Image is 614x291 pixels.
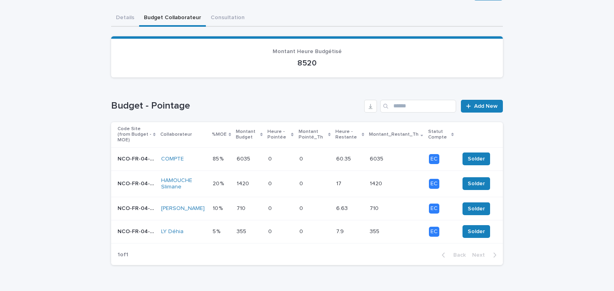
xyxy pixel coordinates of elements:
[462,177,490,190] button: Solder
[213,154,225,162] p: 85 %
[299,179,305,187] p: 0
[118,227,156,235] p: NCO-FR-04-2817778
[268,154,273,162] p: 0
[462,152,490,165] button: Solder
[161,205,205,212] a: [PERSON_NAME]
[370,204,380,212] p: 710
[336,227,345,235] p: 7.9
[429,179,439,189] div: EC
[268,179,273,187] p: 0
[236,127,258,142] p: Montant Budget
[111,147,503,170] tr: NCO-FR-04-2817778NCO-FR-04-2817778 COMPTE 85 %85 % 60356035 00 00 60.3560.35 60356035 ECSolder
[468,180,485,188] span: Solder
[161,177,206,191] a: HAMOUCHE Slimane
[429,154,439,164] div: EC
[472,252,490,258] span: Next
[111,220,503,243] tr: NCO-FR-04-2817778NCO-FR-04-2817778 LY Déhia 5 %5 % 355355 00 00 7.97.9 355355 ECSolder
[370,154,385,162] p: 6035
[118,179,156,187] p: NCO-FR-04-2817778
[380,100,456,113] input: Search
[299,204,305,212] p: 0
[449,252,466,258] span: Back
[206,10,249,27] button: Consultation
[121,58,493,68] p: 8520
[336,204,349,212] p: 6.63
[462,202,490,215] button: Solder
[160,130,192,139] p: Collaborateur
[268,227,273,235] p: 0
[213,204,224,212] p: 10 %
[237,154,252,162] p: 6035
[212,130,227,139] p: %MOE
[161,228,183,235] a: LY Déhia
[370,179,384,187] p: 1420
[468,228,485,236] span: Solder
[474,103,498,109] span: Add New
[111,245,135,265] p: 1 of 1
[336,154,353,162] p: 60.35
[428,127,449,142] p: Statut Compte
[237,227,248,235] p: 355
[268,204,273,212] p: 0
[299,227,305,235] p: 0
[370,227,381,235] p: 355
[468,205,485,213] span: Solder
[118,204,156,212] p: NCO-FR-04-2817778
[299,127,326,142] p: Montant Pointé_Th
[273,49,342,54] span: Montant Heure Budgétisé
[111,100,361,112] h1: Budget - Pointage
[118,154,156,162] p: NCO-FR-04-2817778
[139,10,206,27] button: Budget Collaborateur
[336,179,343,187] p: 17
[237,179,251,187] p: 1420
[267,127,289,142] p: Heure - Pointée
[461,100,503,113] a: Add New
[161,156,184,162] a: COMPTE
[213,179,225,187] p: 20 %
[435,251,469,259] button: Back
[468,155,485,163] span: Solder
[213,227,222,235] p: 5 %
[429,227,439,237] div: EC
[429,204,439,214] div: EC
[118,125,151,145] p: Code Site (from Budget - MOE)
[111,10,139,27] button: Details
[469,251,503,259] button: Next
[369,130,419,139] p: Montant_Restant_Th
[462,225,490,238] button: Solder
[335,127,360,142] p: Heure - Restante
[111,170,503,197] tr: NCO-FR-04-2817778NCO-FR-04-2817778 HAMOUCHE Slimane 20 %20 % 14201420 00 00 1717 14201420 ECSolder
[237,204,247,212] p: 710
[299,154,305,162] p: 0
[111,197,503,220] tr: NCO-FR-04-2817778NCO-FR-04-2817778 [PERSON_NAME] 10 %10 % 710710 00 00 6.636.63 710710 ECSolder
